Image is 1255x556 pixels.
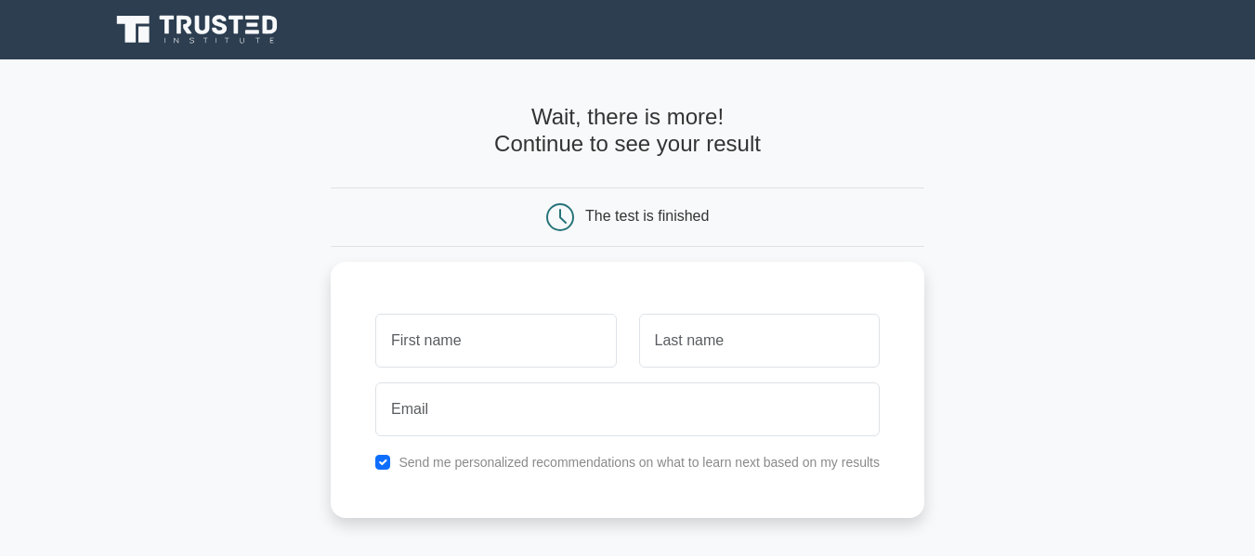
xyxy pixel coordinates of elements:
[375,314,616,368] input: First name
[639,314,880,368] input: Last name
[331,104,924,158] h4: Wait, there is more! Continue to see your result
[399,455,880,470] label: Send me personalized recommendations on what to learn next based on my results
[375,382,880,436] input: Email
[585,208,709,224] div: The test is finished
